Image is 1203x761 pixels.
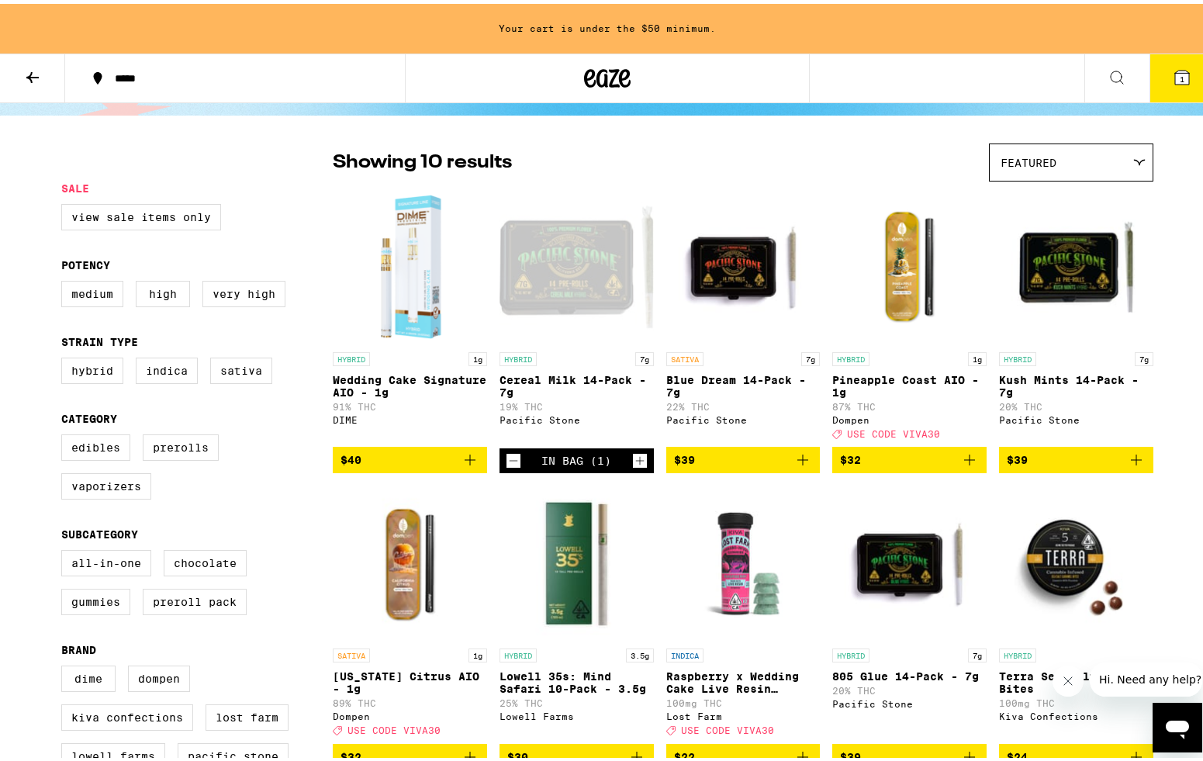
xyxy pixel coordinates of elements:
p: 20% THC [832,682,987,692]
label: Gummies [61,585,130,611]
p: 25% THC [500,694,654,704]
div: Pacific Stone [666,411,821,421]
button: Increment [632,449,648,465]
p: 3.5g [626,645,654,659]
a: Open page for Kush Mints 14-Pack - 7g from Pacific Stone [999,185,1153,443]
p: [US_STATE] Citrus AIO - 1g [333,666,487,691]
span: 1 [1180,71,1184,80]
label: Kiva Confections [61,700,193,727]
label: Medium [61,277,123,303]
div: Pacific Stone [999,411,1153,421]
label: All-In-One [61,546,151,572]
img: Pacific Stone - 805 Glue 14-Pack - 7g [832,482,987,637]
iframe: Close message [1053,662,1084,693]
span: $24 [1007,747,1028,759]
div: Pacific Stone [500,411,654,421]
label: Sativa [210,354,272,380]
p: 1g [968,348,987,362]
label: Hybrid [61,354,123,380]
p: SATIVA [666,348,703,362]
span: USE CODE VIVA30 [347,722,441,732]
p: INDICA [666,645,703,659]
p: Cereal Milk 14-Pack - 7g [500,370,654,395]
legend: Brand [61,640,96,652]
p: Blue Dream 14-Pack - 7g [666,370,821,395]
span: $32 [840,450,861,462]
a: Open page for Raspberry x Wedding Cake Live Resin Gummies from Lost Farm [666,482,821,739]
label: DIME [61,662,116,688]
a: Open page for California Citrus AIO - 1g from Dompen [333,482,487,739]
p: 7g [1135,348,1153,362]
label: High [136,277,190,303]
p: Wedding Cake Signature AIO - 1g [333,370,487,395]
div: Kiva Confections [999,707,1153,718]
p: Terra Sea Salt Caramel Bites [999,666,1153,691]
div: Dompen [333,707,487,718]
div: Lowell Farms [500,707,654,718]
p: SATIVA [333,645,370,659]
p: HYBRID [500,348,537,362]
span: Featured [1001,153,1056,165]
p: HYBRID [832,348,869,362]
iframe: Message from company [1090,659,1202,693]
a: Open page for 805 Glue 14-Pack - 7g from Pacific Stone [832,482,987,739]
p: Kush Mints 14-Pack - 7g [999,370,1153,395]
div: DIME [333,411,487,421]
label: Indica [136,354,198,380]
a: Open page for Wedding Cake Signature AIO - 1g from DIME [333,185,487,443]
legend: Strain Type [61,332,138,344]
p: 7g [801,348,820,362]
p: 89% THC [333,694,487,704]
p: 1g [468,645,487,659]
label: Chocolate [164,546,247,572]
p: HYBRID [333,348,370,362]
label: Dompen [128,662,190,688]
label: Prerolls [143,431,219,457]
p: HYBRID [500,645,537,659]
p: 7g [968,645,987,659]
p: 100mg THC [999,694,1153,704]
a: Open page for Cereal Milk 14-Pack - 7g from Pacific Stone [500,185,654,444]
button: Add to bag [832,443,987,469]
button: Add to bag [333,443,487,469]
p: Showing 10 results [333,146,512,172]
legend: Subcategory [61,524,138,537]
button: Add to bag [666,443,821,469]
label: View Sale Items Only [61,200,221,227]
p: 7g [635,348,654,362]
div: Lost Farm [666,707,821,718]
img: Lowell Farms - Lowell 35s: Mind Safari 10-Pack - 3.5g [500,482,654,637]
p: 805 Glue 14-Pack - 7g [832,666,987,679]
a: Open page for Blue Dream 14-Pack - 7g from Pacific Stone [666,185,821,443]
img: DIME - Wedding Cake Signature AIO - 1g [333,185,487,341]
span: $39 [840,747,861,759]
p: 20% THC [999,398,1153,408]
img: Lost Farm - Raspberry x Wedding Cake Live Resin Gummies [666,482,821,637]
p: HYBRID [832,645,869,659]
span: $30 [507,747,528,759]
img: Kiva Confections - Terra Sea Salt Caramel Bites [999,482,1153,637]
p: HYBRID [999,645,1036,659]
div: Pacific Stone [832,695,987,705]
button: Add to bag [999,443,1153,469]
button: Decrement [506,449,521,465]
iframe: Button to launch messaging window [1153,699,1202,749]
label: Vaporizers [61,469,151,496]
img: Pacific Stone - Blue Dream 14-Pack - 7g [666,185,821,341]
img: Pacific Stone - Kush Mints 14-Pack - 7g [999,185,1153,341]
span: $40 [341,450,361,462]
p: 22% THC [666,398,821,408]
span: USE CODE VIVA30 [681,722,774,732]
label: Very High [202,277,285,303]
label: Edibles [61,431,130,457]
p: 91% THC [333,398,487,408]
p: 87% THC [832,398,987,408]
span: $39 [1007,450,1028,462]
span: $39 [674,450,695,462]
span: USE CODE VIVA30 [847,425,940,435]
img: Dompen - California Citrus AIO - 1g [333,482,487,637]
p: 100mg THC [666,694,821,704]
p: HYBRID [999,348,1036,362]
p: Raspberry x Wedding Cake Live Resin Gummies [666,666,821,691]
